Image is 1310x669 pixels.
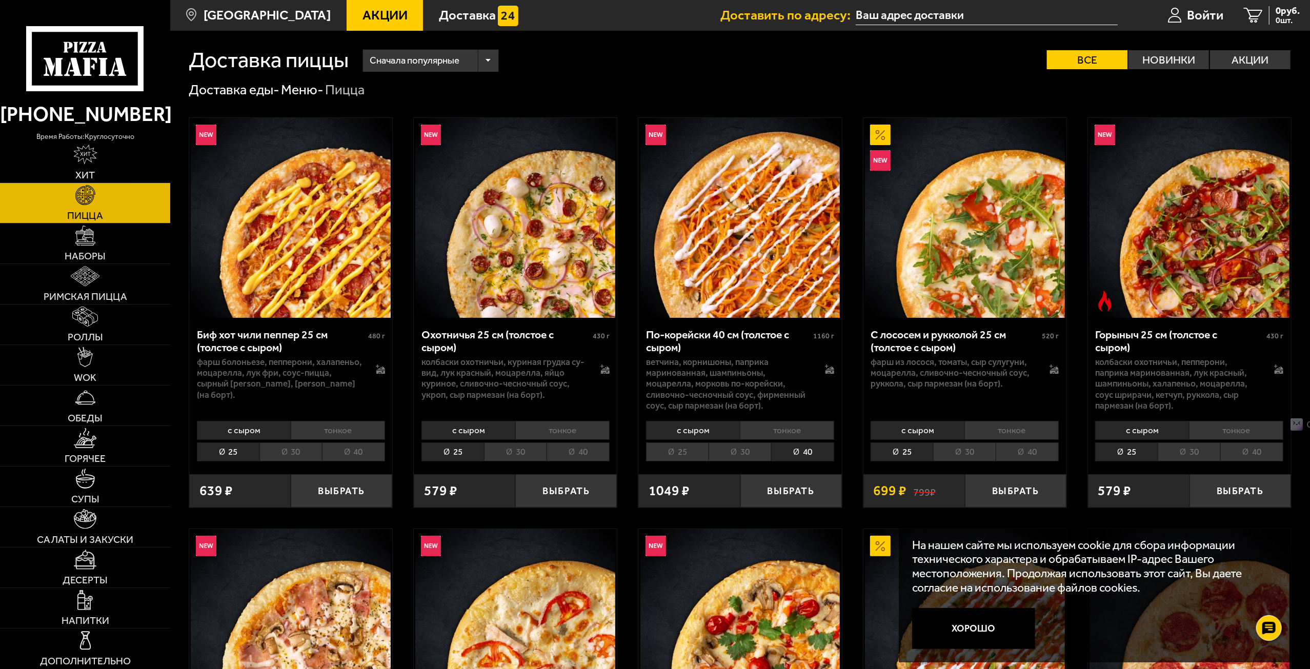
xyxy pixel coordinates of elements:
[1095,421,1189,440] li: с сыром
[871,421,964,440] li: с сыром
[912,538,1272,595] p: На нашем сайте мы используем cookie для сбора информации технического характера и обрабатываем IP...
[362,9,408,22] span: Акции
[197,328,366,354] div: Биф хот чили пеппер 25 см (толстое с сыром)
[421,328,590,354] div: Охотничья 25 см (толстое с сыром)
[291,474,392,508] button: Выбрать
[1095,442,1158,461] li: 25
[71,494,99,504] span: Супы
[421,536,441,556] img: Новинка
[646,442,709,461] li: 25
[37,535,133,545] span: Салаты и закуски
[870,150,891,171] img: Новинка
[421,357,587,400] p: колбаски охотничьи, куриная грудка су-вид, лук красный, моцарелла, яйцо куриное, сливочно-чесночн...
[1266,332,1283,340] span: 430 г
[646,536,666,556] img: Новинка
[421,421,515,440] li: с сыром
[68,332,103,342] span: Роллы
[62,616,109,626] span: Напитки
[484,442,547,461] li: 30
[649,484,690,498] span: 1049 ₽
[870,536,891,556] img: Акционный
[40,656,131,666] span: Дополнительно
[1189,421,1283,440] li: тонкое
[1095,125,1115,145] img: Новинка
[424,484,457,498] span: 579 ₽
[189,82,279,98] a: Доставка еды-
[547,442,610,461] li: 40
[281,82,324,98] a: Меню-
[68,413,103,423] span: Обеды
[1047,50,1127,69] label: Все
[291,421,385,440] li: тонкое
[709,442,771,461] li: 30
[1210,50,1291,69] label: Акции
[189,118,392,318] a: НовинкаБиф хот чили пеппер 25 см (толстое с сыром)
[912,608,1035,649] button: Хорошо
[199,484,233,498] span: 639 ₽
[1276,16,1300,25] span: 0 шт.
[1190,474,1291,508] button: Выбрать
[720,9,856,22] span: Доставить по адресу:
[646,357,811,411] p: ветчина, корнишоны, паприка маринованная, шампиньоны, моцарелла, морковь по-корейски, сливочно-че...
[965,474,1066,508] button: Выбрать
[196,536,216,556] img: Новинка
[368,332,385,340] span: 480 г
[1090,118,1289,318] img: Горыныч 25 см (толстое с сыром)
[1095,291,1115,311] img: Острое блюдо
[204,9,331,22] span: [GEOGRAPHIC_DATA]
[873,484,906,498] span: 699 ₽
[65,251,106,261] span: Наборы
[593,332,610,340] span: 430 г
[322,442,385,461] li: 40
[414,118,617,318] a: НовинкаОхотничья 25 см (толстое с сыром)
[640,118,840,318] img: По-корейски 40 см (толстое с сыром)
[1276,6,1300,16] span: 0 руб.
[1042,332,1059,340] span: 520 г
[1088,118,1291,318] a: НовинкаОстрое блюдоГорыныч 25 см (толстое с сыром)
[813,332,834,340] span: 1160 г
[515,474,617,508] button: Выбрать
[856,6,1118,25] input: Ваш адрес доставки
[191,118,391,318] img: Биф хот чили пеппер 25 см (толстое с сыром)
[1095,357,1260,411] p: колбаски Охотничьи, пепперони, паприка маринованная, лук красный, шампиньоны, халапеньо, моцарелл...
[638,118,841,318] a: НовинкаПо-корейски 40 см (толстое с сыром)
[498,6,518,26] img: 15daf4d41897b9f0e9f617042186c801.svg
[871,357,1036,390] p: фарш из лосося, томаты, сыр сулугуни, моцарелла, сливочно-чесночный соус, руккола, сыр пармезан (...
[63,575,108,585] span: Десерты
[196,125,216,145] img: Новинка
[871,442,933,461] li: 25
[1098,484,1131,498] span: 579 ₽
[646,328,811,354] div: По-корейски 40 см (толстое с сыром)
[259,442,322,461] li: 30
[933,442,996,461] li: 30
[197,442,259,461] li: 25
[913,484,936,498] s: 799 ₽
[325,81,365,99] div: Пицца
[771,442,834,461] li: 40
[515,421,610,440] li: тонкое
[75,170,95,180] span: Хит
[1095,328,1264,354] div: Горыныч 25 см (толстое с сыром)
[439,9,496,22] span: Доставка
[1128,50,1209,69] label: Новинки
[870,125,891,145] img: Акционный
[740,474,842,508] button: Выбрать
[964,421,1059,440] li: тонкое
[740,421,834,440] li: тонкое
[65,454,106,464] span: Горячее
[370,48,459,74] span: Сначала популярные
[44,292,127,302] span: Римская пицца
[646,421,740,440] li: с сыром
[189,49,349,71] h1: Доставка пиццы
[863,118,1066,318] a: АкционныйНовинкаС лососем и рукколой 25 см (толстое с сыром)
[197,357,362,400] p: фарш болоньезе, пепперони, халапеньо, моцарелла, лук фри, соус-пицца, сырный [PERSON_NAME], [PERS...
[421,125,441,145] img: Новинка
[1187,9,1223,22] span: Войти
[415,118,615,318] img: Охотничья 25 см (толстое с сыром)
[871,328,1039,354] div: С лососем и рукколой 25 см (толстое с сыром)
[996,442,1059,461] li: 40
[421,442,484,461] li: 25
[74,373,96,383] span: WOK
[67,211,103,221] span: Пицца
[1158,442,1220,461] li: 30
